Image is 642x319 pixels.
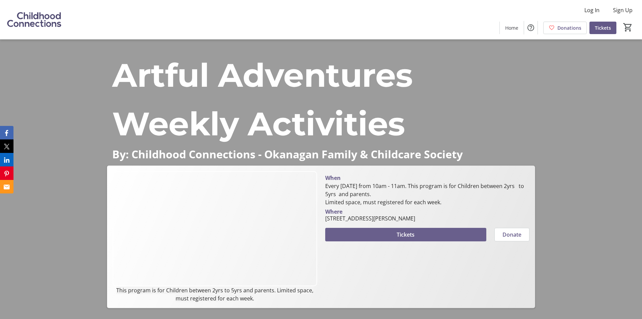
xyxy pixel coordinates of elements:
span: Tickets [397,231,415,239]
p: By: Childhood Connections - Okanagan Family & Childcare Society [112,148,529,160]
div: When [325,174,341,182]
a: Donations [543,22,587,34]
button: Sign Up [608,5,638,16]
span: Donate [502,231,521,239]
a: Tickets [589,22,616,34]
img: Campaign CTA Media Photo [113,171,317,286]
button: Log In [579,5,605,16]
div: Where [325,209,342,214]
span: Home [505,24,518,31]
span: Log In [584,6,600,14]
span: Donations [557,24,581,31]
img: Childhood Connections 's Logo [4,3,64,36]
button: Cart [622,21,634,33]
button: Tickets [325,228,486,241]
div: Every [DATE] from 10am - 11am. This program is for Children between 2yrs to 5yrs and parents. Lim... [325,182,529,206]
button: Help [524,21,538,34]
span: Sign Up [613,6,633,14]
span: This program is for Children between 2yrs to 5yrs and parents. Limited space, must registered for... [116,287,313,302]
span: Artful Adventures Weekly Activities [112,55,413,143]
span: Tickets [595,24,611,31]
button: Donate [494,228,529,241]
a: Home [500,22,524,34]
div: [STREET_ADDRESS][PERSON_NAME] [325,214,415,222]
